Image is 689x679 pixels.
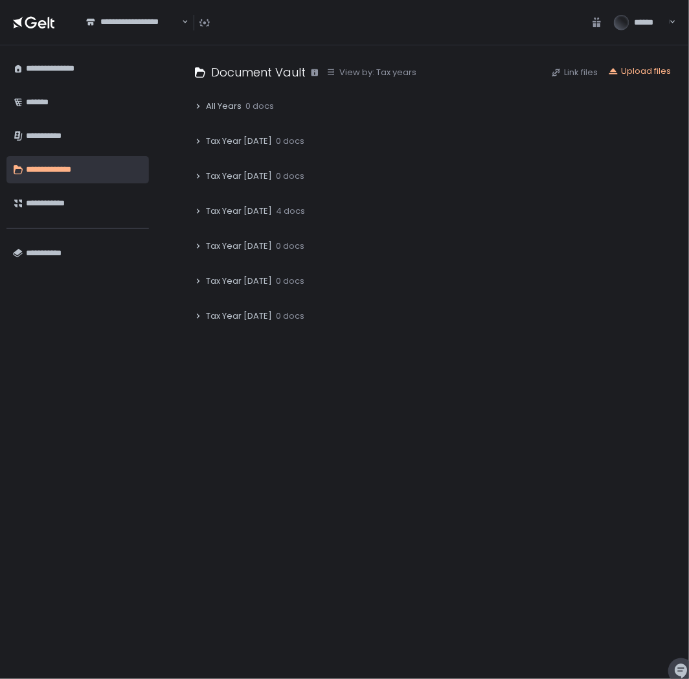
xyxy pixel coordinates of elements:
span: 0 docs [276,240,304,252]
span: Tax Year [DATE] [206,205,272,217]
button: Link files [551,67,598,78]
input: Search for option [180,16,181,29]
span: Tax Year [DATE] [206,170,272,182]
span: 0 docs [245,100,274,112]
button: Upload files [608,65,671,77]
button: View by: Tax years [326,67,416,78]
h1: Document Vault [211,63,306,81]
span: 0 docs [276,310,304,322]
span: 0 docs [276,275,304,287]
span: All Years [206,100,242,112]
span: Tax Year [DATE] [206,240,272,252]
span: Tax Year [DATE] [206,310,272,322]
span: 4 docs [276,205,305,217]
span: Tax Year [DATE] [206,275,272,287]
span: Tax Year [DATE] [206,135,272,147]
span: 0 docs [276,170,304,182]
span: 0 docs [276,135,304,147]
div: Search for option [78,8,188,36]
